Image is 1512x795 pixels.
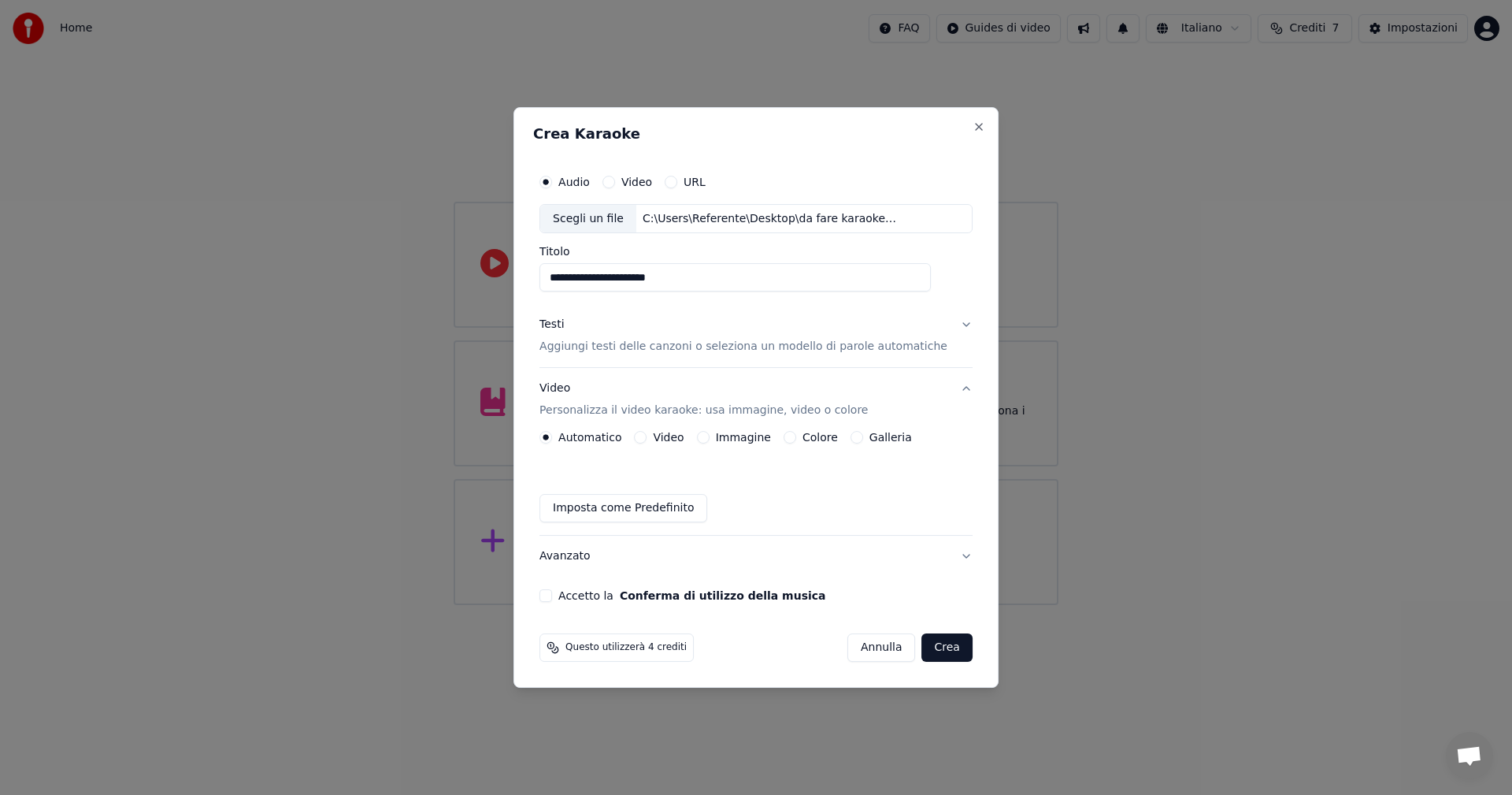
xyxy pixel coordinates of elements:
[539,403,868,418] p: Personalizza il video karaoke: usa immagine, video o colore
[620,590,826,601] button: Accetto la
[539,247,973,258] label: Titolo
[539,318,564,333] div: Testi
[684,176,706,188] label: URL
[653,432,684,443] label: Video
[869,432,912,443] label: Galleria
[558,432,621,443] label: Automatico
[539,369,973,432] button: VideoPersonalizza il video karaoke: usa immagine, video o colore
[540,205,636,233] div: Scegli un file
[565,641,687,654] span: Questo utilizzerà 4 crediti
[558,590,825,601] label: Accetto la
[533,127,979,141] h2: Crea Karaoke
[922,633,973,662] button: Crea
[539,340,947,355] p: Aggiungi testi delle canzoni o seleziona un modello di parole automatiche
[539,494,707,522] button: Imposta come Predefinito
[636,211,904,227] div: C:\Users\Referente\Desktop\da fare karaoke\Giorgia - La Cura Per Me ([PERSON_NAME] & [PERSON_NAME...
[802,432,838,443] label: Colore
[539,305,973,368] button: TestiAggiungi testi delle canzoni o seleziona un modello di parole automatiche
[539,431,973,535] div: VideoPersonalizza il video karaoke: usa immagine, video o colore
[539,381,868,419] div: Video
[847,633,916,662] button: Annulla
[539,536,973,577] button: Avanzato
[716,432,771,443] label: Immagine
[621,176,652,188] label: Video
[558,176,590,188] label: Audio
